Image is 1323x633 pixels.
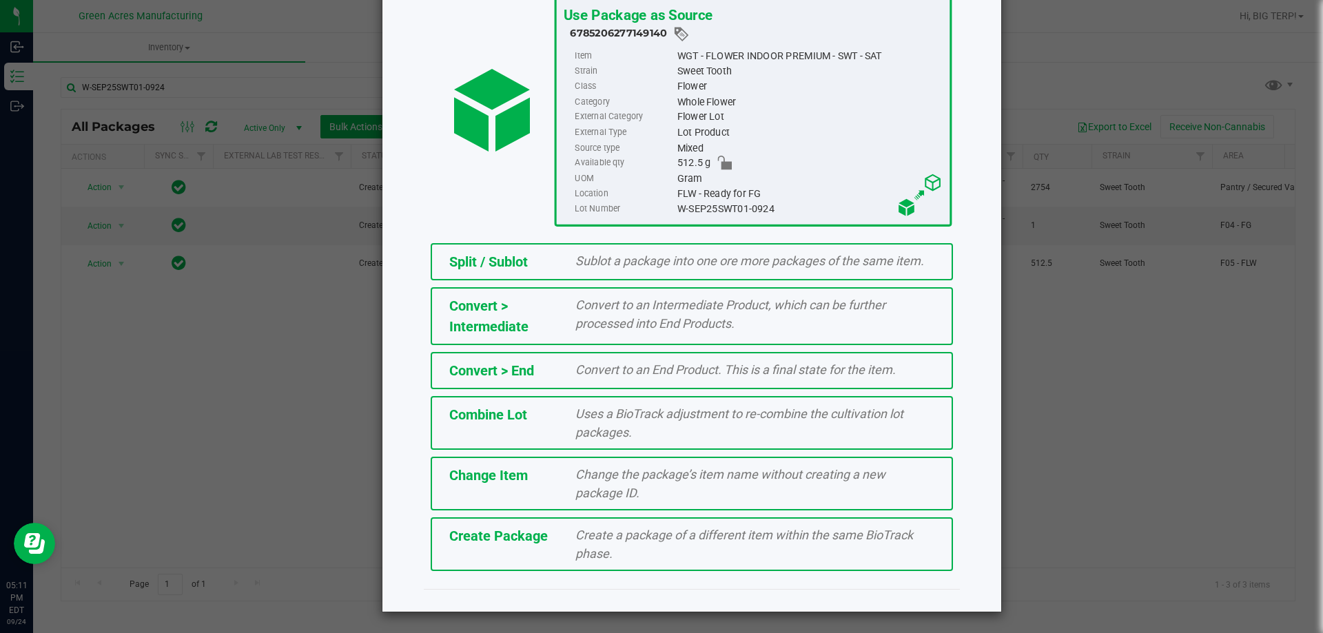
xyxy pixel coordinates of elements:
span: Split / Sublot [449,253,528,270]
div: Whole Flower [677,94,942,110]
span: Create Package [449,528,548,544]
div: 6785206277149140 [570,25,943,43]
label: Item [575,48,674,63]
iframe: Resource center [14,523,55,564]
div: Flower [677,79,942,94]
span: Convert > End [449,362,534,379]
label: External Category [575,110,674,125]
label: UOM [575,171,674,186]
span: Create a package of a different item within the same BioTrack phase. [575,528,913,561]
span: Uses a BioTrack adjustment to re-combine the cultivation lot packages. [575,406,903,439]
span: 512.5 g [677,156,710,171]
label: Strain [575,63,674,79]
span: Change the package’s item name without creating a new package ID. [575,467,885,500]
div: Lot Product [677,125,942,140]
span: Combine Lot [449,406,527,423]
span: Use Package as Source [563,6,712,23]
label: Lot Number [575,201,674,216]
span: Convert to an End Product. This is a final state for the item. [575,362,896,377]
div: Gram [677,171,942,186]
label: Category [575,94,674,110]
div: Sweet Tooth [677,63,942,79]
div: W-SEP25SWT01-0924 [677,201,942,216]
label: External Type [575,125,674,140]
div: Flower Lot [677,110,942,125]
div: Mixed [677,141,942,156]
label: Source type [575,141,674,156]
span: Change Item [449,467,528,484]
label: Location [575,186,674,201]
span: Convert > Intermediate [449,298,529,335]
label: Class [575,79,674,94]
div: WGT - FLOWER INDOOR PREMIUM - SWT - SAT [677,48,942,63]
label: Available qty [575,156,674,171]
span: Convert to an Intermediate Product, which can be further processed into End Products. [575,298,885,331]
span: Sublot a package into one ore more packages of the same item. [575,253,924,268]
div: FLW - Ready for FG [677,186,942,201]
